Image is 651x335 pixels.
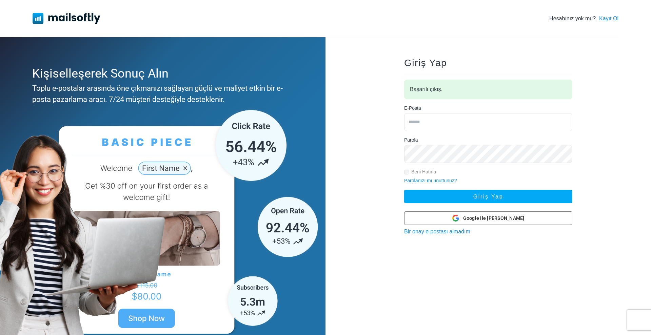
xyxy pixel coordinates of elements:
button: Google ile [PERSON_NAME] [404,211,572,225]
label: Beni Hatırla [411,168,436,175]
img: Mailsoftly [33,13,100,24]
span: Giriş Yap [404,58,447,68]
div: Başarılı çıkış. [404,80,572,99]
a: Parolanızı mı unuttunuz? [404,178,457,183]
label: Parola [404,137,418,144]
div: Toplu e-postalar arasında öne çıkmanızı sağlayan güçlü ve maliyet etkin bir e-posta pazarlama ara... [32,83,290,105]
span: Google ile [PERSON_NAME] [463,215,525,222]
div: Kişiselleşerek Sonuç Alın [32,64,290,83]
button: Giriş Yap [404,190,572,203]
label: E-Posta [404,105,421,112]
a: Kayıt Ol [599,15,618,23]
div: Hesabınız yok mu? [549,15,618,23]
a: Bir onay e-postası almadım [404,229,470,234]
